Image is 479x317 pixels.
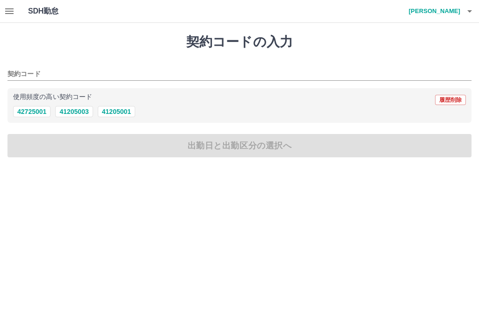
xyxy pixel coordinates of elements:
p: 使用頻度の高い契約コード [13,94,92,100]
button: 41205001 [98,106,135,117]
button: 41205003 [55,106,93,117]
h1: 契約コードの入力 [7,34,472,50]
button: 42725001 [13,106,51,117]
button: 履歴削除 [435,95,466,105]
